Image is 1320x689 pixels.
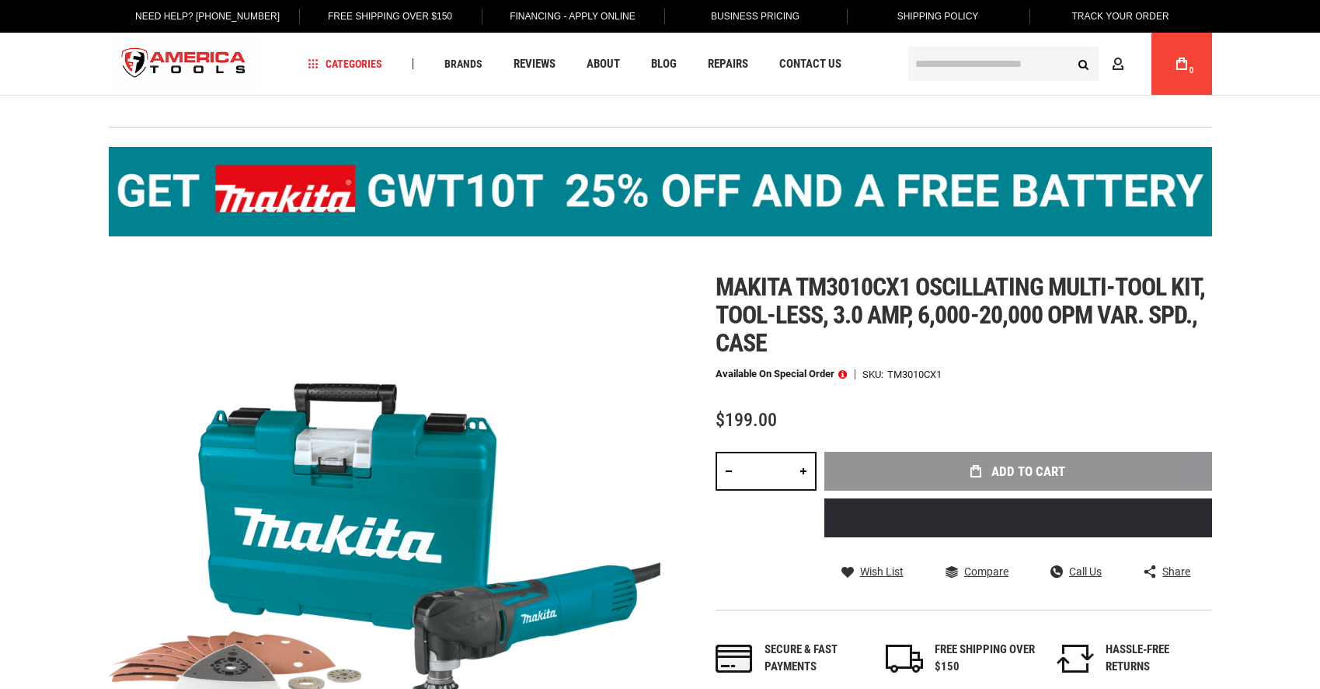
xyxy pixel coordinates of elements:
span: Contact Us [779,58,841,70]
a: Contact Us [772,54,848,75]
img: America Tools [109,35,259,93]
span: Makita tm3010cx1 oscillating multi-tool kit, tool-less, 3.0 amp, 6,000-20,000 opm var. spd., case [716,272,1206,358]
span: $199.00 [716,409,777,431]
a: Blog [644,54,684,75]
p: Available on Special Order [716,369,847,379]
a: Repairs [701,54,755,75]
a: 0 [1167,33,1196,95]
span: Compare [964,566,1008,577]
span: Share [1162,566,1190,577]
div: FREE SHIPPING OVER $150 [935,642,1036,675]
span: Reviews [514,58,556,70]
span: Brands [444,58,482,69]
span: Wish List [860,566,904,577]
a: Compare [946,565,1008,579]
a: About [580,54,627,75]
a: Reviews [507,54,562,75]
div: HASSLE-FREE RETURNS [1106,642,1207,675]
strong: SKU [862,369,887,379]
span: Shipping Policy [897,11,979,22]
img: returns [1057,645,1094,673]
img: shipping [886,645,923,673]
span: Blog [651,58,677,70]
a: Brands [437,54,489,75]
a: Wish List [841,565,904,579]
span: Repairs [708,58,748,70]
span: About [587,58,620,70]
button: Search [1069,49,1099,79]
a: Categories [301,54,389,75]
span: Call Us [1069,566,1102,577]
img: BOGO: Buy the Makita® XGT IMpact Wrench (GWT10T), get the BL4040 4ah Battery FREE! [109,147,1212,236]
a: store logo [109,35,259,93]
img: payments [716,645,753,673]
div: TM3010CX1 [887,369,942,379]
div: Secure & fast payments [764,642,865,675]
span: 0 [1189,66,1194,75]
a: Call Us [1050,565,1102,579]
span: Categories [308,58,382,69]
